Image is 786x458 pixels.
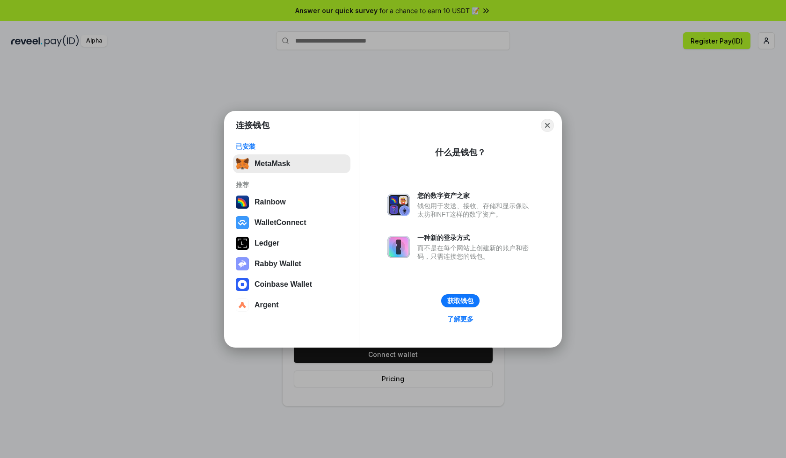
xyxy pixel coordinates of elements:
[236,181,348,189] div: 推荐
[236,278,249,291] img: svg+xml,%3Csvg%20width%3D%2228%22%20height%3D%2228%22%20viewBox%3D%220%200%2028%2028%22%20fill%3D...
[236,257,249,270] img: svg+xml,%3Csvg%20xmlns%3D%22http%3A%2F%2Fwww.w3.org%2F2000%2Fsvg%22%20fill%3D%22none%22%20viewBox...
[233,234,350,253] button: Ledger
[236,237,249,250] img: svg+xml,%3Csvg%20xmlns%3D%22http%3A%2F%2Fwww.w3.org%2F2000%2Fsvg%22%20width%3D%2228%22%20height%3...
[233,254,350,273] button: Rabby Wallet
[447,315,473,323] div: 了解更多
[417,233,533,242] div: 一种新的登录方式
[417,191,533,200] div: 您的数字资产之家
[255,280,312,289] div: Coinbase Wallet
[233,296,350,314] button: Argent
[387,194,410,216] img: svg+xml,%3Csvg%20xmlns%3D%22http%3A%2F%2Fwww.w3.org%2F2000%2Fsvg%22%20fill%3D%22none%22%20viewBox...
[233,193,350,211] button: Rainbow
[442,313,479,325] a: 了解更多
[255,198,286,206] div: Rainbow
[441,294,480,307] button: 获取钱包
[236,120,269,131] h1: 连接钱包
[233,154,350,173] button: MetaMask
[255,260,301,268] div: Rabby Wallet
[236,157,249,170] img: svg+xml,%3Csvg%20fill%3D%22none%22%20height%3D%2233%22%20viewBox%3D%220%200%2035%2033%22%20width%...
[417,244,533,261] div: 而不是在每个网站上创建新的账户和密码，只需连接您的钱包。
[255,218,306,227] div: WalletConnect
[435,147,486,158] div: 什么是钱包？
[447,297,473,305] div: 获取钱包
[387,236,410,258] img: svg+xml,%3Csvg%20xmlns%3D%22http%3A%2F%2Fwww.w3.org%2F2000%2Fsvg%22%20fill%3D%22none%22%20viewBox...
[236,196,249,209] img: svg+xml,%3Csvg%20width%3D%22120%22%20height%3D%22120%22%20viewBox%3D%220%200%20120%20120%22%20fil...
[255,160,290,168] div: MetaMask
[417,202,533,218] div: 钱包用于发送、接收、存储和显示像以太坊和NFT这样的数字资产。
[541,119,554,132] button: Close
[236,142,348,151] div: 已安装
[255,239,279,247] div: Ledger
[233,275,350,294] button: Coinbase Wallet
[255,301,279,309] div: Argent
[236,216,249,229] img: svg+xml,%3Csvg%20width%3D%2228%22%20height%3D%2228%22%20viewBox%3D%220%200%2028%2028%22%20fill%3D...
[236,298,249,312] img: svg+xml,%3Csvg%20width%3D%2228%22%20height%3D%2228%22%20viewBox%3D%220%200%2028%2028%22%20fill%3D...
[233,213,350,232] button: WalletConnect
